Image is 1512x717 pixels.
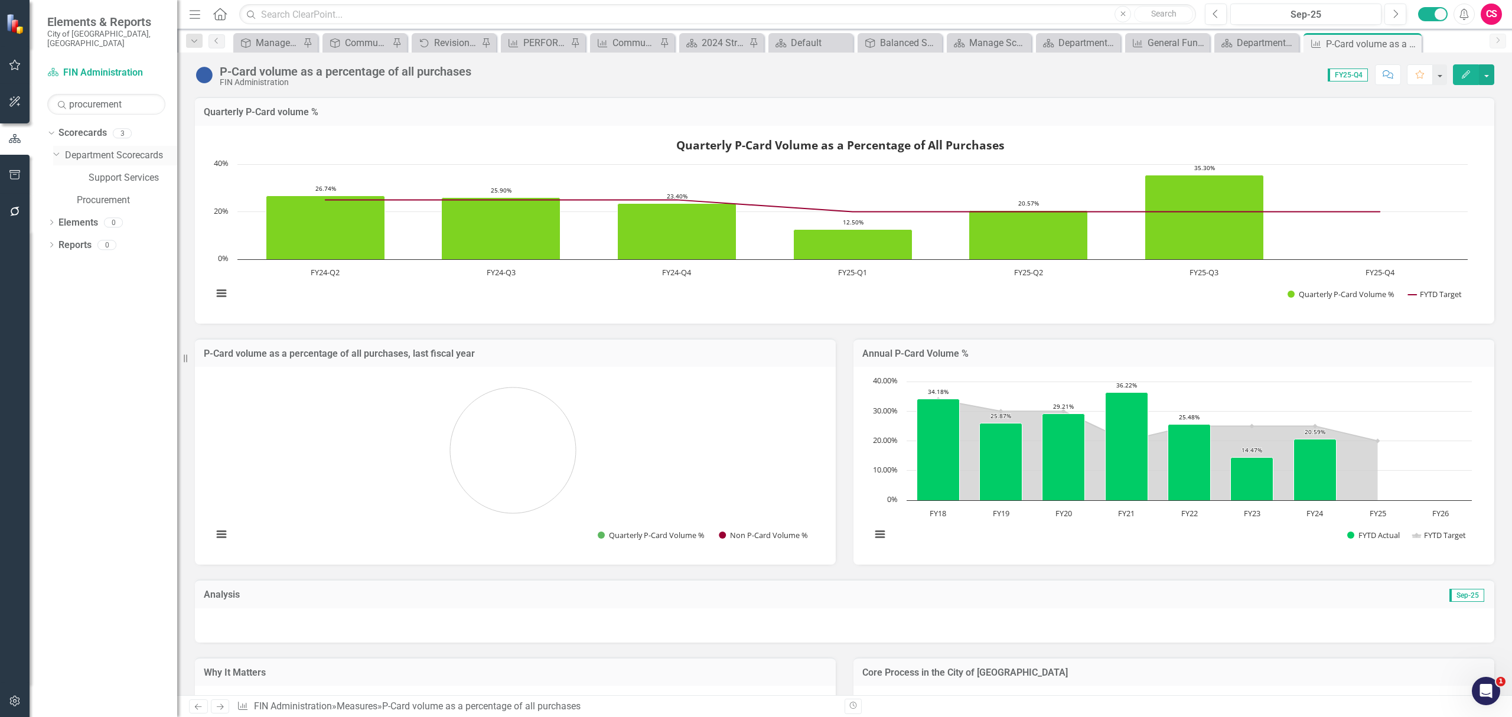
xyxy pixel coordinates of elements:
[239,4,1196,25] input: Search ClearPoint...
[1230,4,1381,25] button: Sep-25
[47,94,165,115] input: Search Below...
[1366,267,1395,278] text: FY25-Q4
[873,435,898,445] text: 20.00%
[256,35,300,50] div: Manage Reports
[415,35,478,50] a: Revision History
[1412,530,1467,540] button: Show FYTD Target
[1306,508,1324,519] text: FY24
[1058,35,1117,50] div: Department Scorecard
[504,35,568,50] a: PERFORMANCE MEASURES
[1472,677,1500,705] iframe: Intercom live chat
[207,376,824,553] div: Chart. Highcharts interactive chart.
[612,35,657,50] div: Community Court service provider referral rate
[58,126,107,140] a: Scorecards
[214,158,229,168] text: 40%
[593,35,657,50] a: Community Court service provider referral rate
[1420,289,1462,299] text: FYTD Target
[1347,530,1400,540] button: Show FYTD Actual
[1376,439,1380,444] path: FY25, 20. FYTD Target.
[1148,35,1207,50] div: General Fund cash and investments as a percentage of current liabilities
[47,29,165,48] small: City of [GEOGRAPHIC_DATA], [GEOGRAPHIC_DATA]
[6,14,27,34] img: ClearPoint Strategy
[794,229,913,259] path: FY25-Q1, 12.50055794. Quarterly P-Card Volume %.
[1217,35,1296,50] a: Department Scorecard
[702,35,746,50] div: 2024 Strategic Plan Alignment
[218,253,229,263] text: 0%
[1055,508,1072,519] text: FY20
[1168,425,1211,501] path: FY22, 25.48103107. FYTD Actual.
[220,78,471,87] div: FIN Administration
[65,149,177,162] a: Department Scorecards
[487,267,516,278] text: FY24-Q3
[254,700,332,712] a: FIN Administration
[1299,289,1394,299] text: Quarterly P-Card Volume %
[862,667,1485,678] h3: Core Process in the City of [GEOGRAPHIC_DATA]
[214,206,229,216] text: 20%
[1190,267,1218,278] text: FY25-Q3
[325,35,389,50] a: Community Dashboard Measures
[609,530,705,540] text: Quarterly P-Card Volume %
[1234,8,1377,22] div: Sep-25
[207,376,819,553] svg: Interactive chart
[213,526,230,543] button: View chart menu, Chart
[434,35,478,50] div: Revision History
[887,494,898,504] text: 0%
[1496,677,1506,686] span: 1
[1194,164,1215,172] text: 35.30%
[928,387,949,396] text: 34.18%
[1328,69,1368,82] span: FY25-Q4
[266,164,1381,260] g: Quarterly P-Card Volume %, series 1 of 2. Bar series with 7 bars.
[598,530,706,540] button: Show Quarterly P-Card Volume %
[237,700,836,713] div: » »
[1128,35,1207,50] a: General Fund cash and investments as a percentage of current liabilities
[1408,289,1462,299] button: Show FYTD Target
[207,135,1474,312] svg: Interactive chart
[97,240,116,250] div: 0
[676,137,1005,153] text: Quarterly P-Card Volume as a Percentage of All Purchases
[993,508,1009,519] text: FY19
[89,171,177,185] a: Support Services
[1241,446,1262,454] text: 14.47%
[1042,414,1085,501] path: FY20, 29.21061081. FYTD Actual.
[1014,267,1043,278] text: FY25-Q2
[1118,508,1135,519] text: FY21
[1018,199,1039,207] text: 20.57%
[873,405,898,416] text: 30.00%
[204,667,827,678] h3: Why It Matters
[771,35,850,50] a: Default
[1179,413,1200,421] text: 25.48%
[1231,458,1273,501] path: FY23, 14.47152668. FYTD Actual.
[865,376,1482,553] div: Chart. Highcharts interactive chart.
[77,194,177,207] a: Procurement
[730,530,808,540] text: Non P-Card Volume %
[667,192,687,200] text: 23.40%
[838,267,867,278] text: FY25-Q1
[204,589,845,600] h3: Analysis
[204,107,1485,118] h3: Quarterly P-Card volume %
[47,15,165,29] span: Elements & Reports
[1326,37,1419,51] div: P-Card volume as a percentage of all purchases
[1313,424,1318,429] path: FY24, 25. FYTD Target.
[220,65,471,78] div: P-Card volume as a percentage of all purchases
[315,184,336,193] text: 26.74%
[880,35,939,50] div: Balanced Scorecard
[47,66,165,80] a: FIN Administration
[917,399,960,501] path: FY18, 34.18171426. FYTD Actual.
[1039,35,1117,50] a: Department Scorecard
[1061,409,1066,413] path: FY20, 30. FYTD Target.
[791,35,850,50] div: Default
[980,423,1022,501] path: FY19, 25.8739526. FYTD Actual.
[1244,508,1260,519] text: FY23
[873,375,898,386] text: 40.00%
[719,530,809,540] button: Show Non P-Card Volume %
[662,267,692,278] text: FY24-Q4
[990,412,1011,420] text: 25.87%
[1116,381,1137,389] text: 36.22%
[58,216,98,230] a: Elements
[843,218,863,226] text: 12.50%
[950,35,1028,50] a: Manage Scorecards
[207,135,1482,312] div: Quarterly P-Card Volume as a Percentage of All Purchases. Highcharts interactive chart.
[1106,393,1148,501] path: FY21, 36.22019958. FYTD Actual.
[1151,9,1177,18] span: Search
[865,376,1478,553] svg: Interactive chart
